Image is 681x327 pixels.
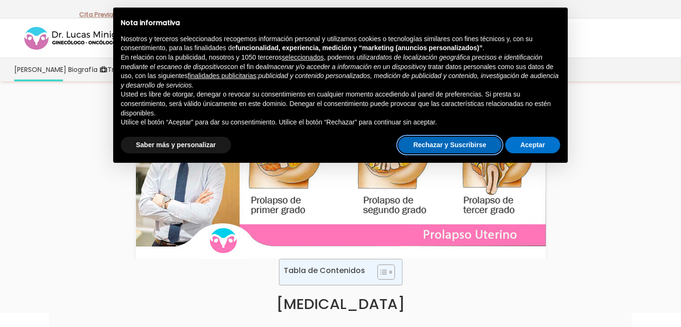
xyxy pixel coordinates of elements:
[121,53,560,90] p: En relación con la publicidad, nosotros y 1050 terceros , podemos utilizar con el fin de y tratar...
[121,53,542,71] em: datos de localización geográfica precisos e identificación mediante el escaneo de dispositivos
[99,58,154,81] a: Tratamientos
[188,71,257,81] button: finalidades publicitarias
[235,44,483,52] strong: funcionalidad, experiencia, medición y “marketing (anuncios personalizados)”
[121,35,560,53] p: Nosotros y terceros seleccionados recogemos información personal y utilizamos cookies o tecnologí...
[121,137,231,154] button: Saber más y personalizar
[505,137,560,154] button: Aceptar
[68,64,98,75] span: Biografía
[79,9,116,21] p: -
[284,265,366,276] p: Tabla de Contenidos
[398,137,502,154] button: Rechazar y Suscribirse
[121,72,559,89] em: publicidad y contenido personalizados, medición de publicidad y contenido, investigación de audie...
[133,98,548,259] img: prolapso uterino definición
[67,58,99,81] a: Biografía
[121,19,560,27] h2: Nota informativa
[13,58,67,81] a: [PERSON_NAME]
[79,10,113,19] a: Cita Previa
[121,118,560,127] p: Utilice el botón “Aceptar” para dar su consentimiento. Utilice el botón “Rechazar” para continuar...
[14,64,66,75] span: [PERSON_NAME]
[282,53,324,62] button: seleccionados
[121,90,560,118] p: Usted es libre de otorgar, denegar o revocar su consentimiento en cualquier momento accediendo al...
[370,264,393,280] a: Toggle Table of Content
[263,63,423,71] em: almacenar y/o acceder a información en un dispositivo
